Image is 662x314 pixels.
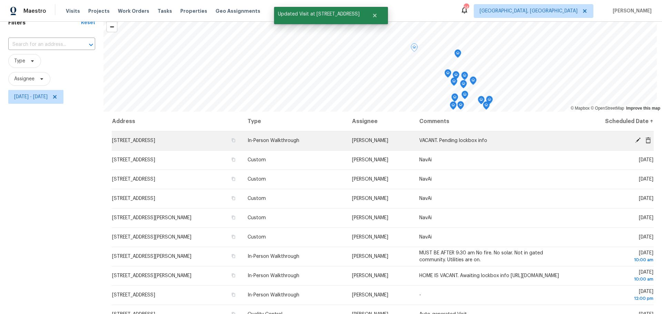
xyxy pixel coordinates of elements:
[419,215,432,220] span: NavAi
[8,19,81,26] h1: Filters
[352,138,388,143] span: [PERSON_NAME]
[486,96,493,107] div: Map marker
[591,106,624,111] a: OpenStreetMap
[478,96,485,107] div: Map marker
[230,156,237,163] button: Copy Address
[470,76,477,87] div: Map marker
[419,293,421,297] span: -
[411,43,418,54] div: Map marker
[352,273,388,278] span: [PERSON_NAME]
[88,8,110,14] span: Projects
[230,195,237,201] button: Copy Address
[112,254,191,259] span: [STREET_ADDRESS][PERSON_NAME]
[112,235,191,240] span: [STREET_ADDRESS][PERSON_NAME]
[352,254,388,259] span: [PERSON_NAME]
[633,137,643,143] span: Edit
[248,235,266,240] span: Custom
[450,101,457,112] div: Map marker
[242,112,347,131] th: Type
[639,158,653,162] span: [DATE]
[230,176,237,182] button: Copy Address
[14,58,25,64] span: Type
[464,4,469,11] div: 14
[419,177,432,182] span: NavAi
[643,137,653,143] span: Cancel
[112,273,191,278] span: [STREET_ADDRESS][PERSON_NAME]
[444,69,451,80] div: Map marker
[23,8,46,14] span: Maestro
[158,9,172,13] span: Tasks
[452,71,459,82] div: Map marker
[571,106,590,111] a: Mapbox
[112,215,191,220] span: [STREET_ADDRESS][PERSON_NAME]
[582,295,653,302] div: 12:00 pm
[414,112,576,131] th: Comments
[112,112,242,131] th: Address
[230,253,237,259] button: Copy Address
[248,158,266,162] span: Custom
[230,137,237,143] button: Copy Address
[419,273,559,278] span: HOME IS VACANT. Awaiting lockbox info [URL][DOMAIN_NAME]
[81,19,95,26] div: Reset
[454,49,461,60] div: Map marker
[639,196,653,201] span: [DATE]
[451,77,458,88] div: Map marker
[460,80,467,91] div: Map marker
[419,138,487,143] span: VACANT. Pending lockbox info
[352,215,388,220] span: [PERSON_NAME]
[112,177,155,182] span: [STREET_ADDRESS]
[582,256,653,263] div: 10:00 am
[180,8,207,14] span: Properties
[107,22,117,32] button: Zoom out
[419,251,543,262] span: MUST BE AFTER 9:30 am No fire. No solar. Not in gated community. Utilities are on.
[103,8,657,112] canvas: Map
[483,101,490,112] div: Map marker
[582,251,653,263] span: [DATE]
[363,9,386,22] button: Close
[352,293,388,297] span: [PERSON_NAME]
[352,158,388,162] span: [PERSON_NAME]
[248,273,299,278] span: In-Person Walkthrough
[610,8,652,14] span: [PERSON_NAME]
[626,106,660,111] a: Improve this map
[576,112,654,131] th: Scheduled Date ↑
[112,293,155,297] span: [STREET_ADDRESS]
[248,177,266,182] span: Custom
[215,8,260,14] span: Geo Assignments
[230,234,237,240] button: Copy Address
[451,93,458,104] div: Map marker
[419,235,432,240] span: NavAi
[14,75,34,82] span: Assignee
[112,158,155,162] span: [STREET_ADDRESS]
[248,196,266,201] span: Custom
[347,112,414,131] th: Assignee
[639,215,653,220] span: [DATE]
[112,138,155,143] span: [STREET_ADDRESS]
[230,272,237,278] button: Copy Address
[639,235,653,240] span: [DATE]
[248,293,299,297] span: In-Person Walkthrough
[66,8,80,14] span: Visits
[112,196,155,201] span: [STREET_ADDRESS]
[352,177,388,182] span: [PERSON_NAME]
[582,270,653,283] span: [DATE]
[582,289,653,302] span: [DATE]
[480,8,578,14] span: [GEOGRAPHIC_DATA], [GEOGRAPHIC_DATA]
[248,138,299,143] span: In-Person Walkthrough
[419,196,432,201] span: NavAi
[461,72,468,82] div: Map marker
[457,101,464,112] div: Map marker
[86,40,96,50] button: Open
[639,177,653,182] span: [DATE]
[14,93,48,100] span: [DATE] - [DATE]
[352,196,388,201] span: [PERSON_NAME]
[582,276,653,283] div: 10:00 am
[118,8,149,14] span: Work Orders
[8,39,76,50] input: Search for an address...
[248,215,266,220] span: Custom
[461,91,468,101] div: Map marker
[248,254,299,259] span: In-Person Walkthrough
[230,214,237,221] button: Copy Address
[419,158,432,162] span: NavAi
[274,7,363,21] span: Updated Visit at [STREET_ADDRESS]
